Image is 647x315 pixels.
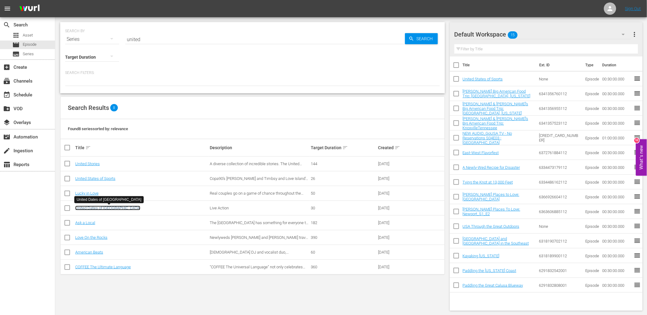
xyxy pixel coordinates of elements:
a: A Newly-Wed Recipe for Disaster [463,165,520,170]
a: American Beats [75,250,103,255]
td: 00:30:00.000 [600,72,633,86]
th: Duration [598,56,635,74]
span: reorder [633,222,641,230]
span: VOD [3,105,10,112]
button: more_vert [631,27,638,42]
td: Episode [583,204,600,219]
span: Episode [23,41,37,48]
td: 6363606885112 [537,204,583,219]
td: Episode [583,219,600,234]
a: East-West Flavorfest [463,150,499,155]
a: [PERSON_NAME] & [PERSON_NAME]'s Big American Food Trip: KnoxvilleTennessee [463,116,528,130]
a: Love On the Rocks [75,235,107,240]
span: 8 [110,104,118,111]
td: Episode [583,189,600,204]
div: [DATE] [378,250,410,255]
td: 00:30:00.000 [600,278,633,293]
td: 6341356955112 [537,101,583,116]
span: Asset [23,32,33,38]
span: sort [395,145,400,150]
span: Live Action [210,206,229,210]
button: Search [405,33,438,44]
div: 50 [311,191,376,196]
span: Create [3,64,10,71]
td: Episode [583,130,600,145]
a: [PERSON_NAME] Places To Love: Newport_S1_E2 [463,207,520,216]
td: 6334486162112 [537,175,583,189]
a: [PERSON_NAME] Places to Love: [GEOGRAPHIC_DATA] [463,192,520,201]
span: The [GEOGRAPHIC_DATA] has something for everyone to explore. Hear from the locals themselves and ... [210,220,308,234]
span: "COFFEE The Universal Language" not only celebrates the rich history and diversity of coffee but ... [210,265,308,301]
td: None [537,219,583,234]
span: reorder [633,178,641,185]
span: Newlyweds [PERSON_NAME] and [PERSON_NAME] travel 12,000 miles across [GEOGRAPHIC_DATA] to climb t... [210,235,309,254]
td: 6291832542001 [537,263,583,278]
div: United Dates of [GEOGRAPHIC_DATA] [77,197,142,202]
div: [DATE] [378,191,410,196]
a: United States of Sports [75,176,115,181]
span: 15 [508,29,518,41]
div: Target Duration [311,144,376,151]
span: Channels [3,77,10,85]
span: menu [4,5,11,12]
span: reorder [633,266,641,274]
td: 00:30:00.000 [600,204,633,219]
a: [GEOGRAPHIC_DATA] and [GEOGRAPHIC_DATA] in the Southeast [463,236,529,246]
td: Episode [583,278,600,293]
a: NEW AUDIO_GoUSA TV - No Reservations S04E03 - [GEOGRAPHIC_DATA] [463,131,512,145]
a: [PERSON_NAME] & [PERSON_NAME]'s Big American Food Trip: [GEOGRAPHIC_DATA], [US_STATE] [463,102,528,115]
td: 00:30:00.000 [600,263,633,278]
button: Open Feedback Widget [636,139,647,176]
span: reorder [633,208,641,215]
a: Tying the Knot at 13,000 Feet [463,180,513,185]
span: reorder [633,134,641,141]
td: Episode [583,175,600,189]
a: Sign Out [625,6,641,11]
a: United Stories [75,161,100,166]
span: sort [342,145,348,150]
span: more_vert [631,31,638,38]
td: 6318190702112 [537,234,583,248]
span: [DEMOGRAPHIC_DATA] DJ and vocalist duo, [PERSON_NAME] and [PERSON_NAME], travel across [GEOGRAPHI... [210,250,306,273]
span: Series [12,50,20,58]
th: Ext. ID [536,56,582,74]
a: Lucky in Love [75,191,99,196]
td: Episode [583,116,600,130]
td: 6341356760112 [537,86,583,101]
td: 6372761884112 [537,145,583,160]
td: 00:30:00.000 [600,116,633,130]
td: Episode [583,263,600,278]
div: Default Workspace [454,26,631,43]
td: Episode [583,145,600,160]
span: Copa90’s [PERSON_NAME] and Timbsy and Love Island’s [PERSON_NAME] go on a once-in-a-lifetime trip... [210,176,308,195]
div: Title [75,144,208,151]
td: Episode [583,101,600,116]
div: [DATE] [378,161,410,166]
div: Description [210,145,309,150]
span: sort [85,145,91,150]
span: Reports [3,161,10,168]
a: COFFEE The Ultimate Language [75,265,131,269]
span: reorder [633,119,641,126]
td: Episode [583,234,600,248]
td: Episode [583,160,600,175]
span: Real couples go on a game of chance throughout the [GEOGRAPHIC_DATA] making decisions through the... [210,191,305,205]
td: 00:30:00.000 [600,86,633,101]
th: Type [582,56,598,74]
span: reorder [633,237,641,244]
span: Search [414,33,438,44]
td: 00:30:00.000 [600,175,633,189]
span: Search Results [68,104,109,111]
td: 00:30:00.000 [600,145,633,160]
span: reorder [633,252,641,259]
td: 00:30:00.000 [600,219,633,234]
span: Asset [12,32,20,39]
span: Series [23,51,34,57]
div: 60 [311,250,376,255]
td: [CREDIT_CARD_NUMBER] [537,130,583,145]
span: Schedule [3,91,10,99]
td: 6341357523112 [537,116,583,130]
td: 00:30:00.000 [600,248,633,263]
td: 00:30:00.000 [600,234,633,248]
th: Title [463,56,536,74]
